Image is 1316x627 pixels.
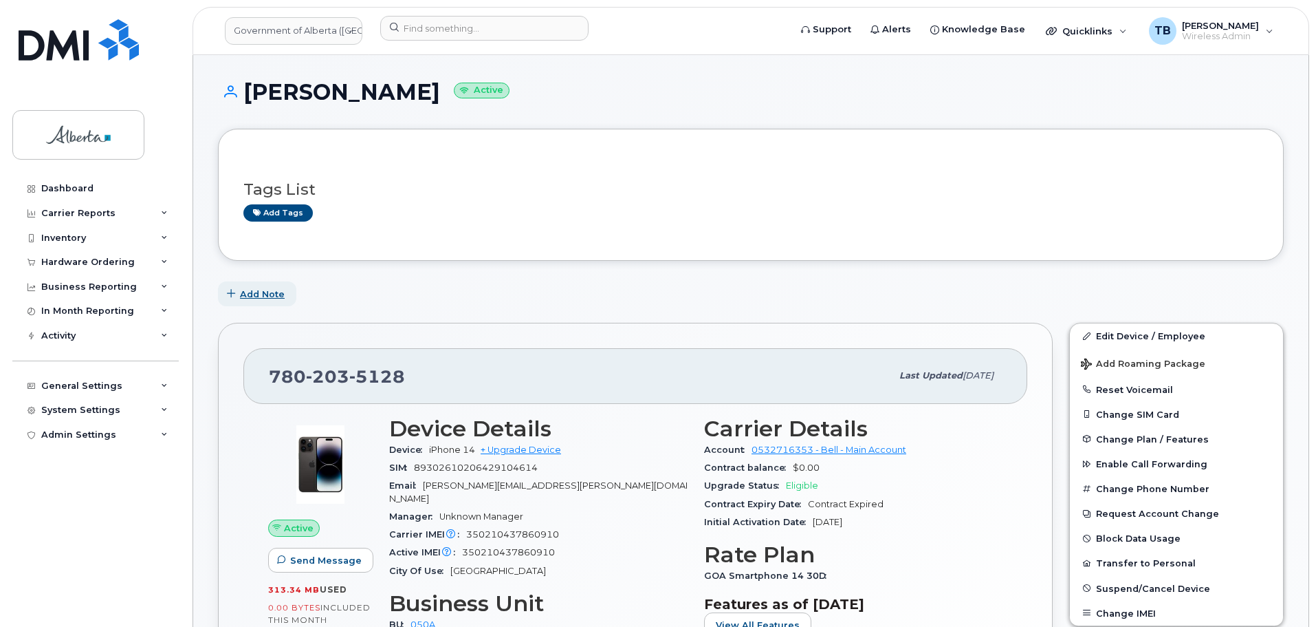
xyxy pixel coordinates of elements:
[389,416,688,441] h3: Device Details
[268,585,320,595] span: 313.34 MB
[240,288,285,301] span: Add Note
[243,204,313,222] a: Add tags
[704,480,786,491] span: Upgrade Status
[1070,451,1283,476] button: Enable Call Forwarding
[1070,501,1283,526] button: Request Account Change
[414,463,538,473] span: 89302610206429104614
[320,584,347,595] span: used
[752,445,906,455] a: 0532716353 - Bell - Main Account
[1096,434,1209,444] span: Change Plan / Features
[704,571,833,581] span: GOA Smartphone 14 30D
[389,445,429,455] span: Device
[389,591,688,616] h3: Business Unit
[218,281,296,306] button: Add Note
[349,366,405,387] span: 5128
[704,517,813,527] span: Initial Activation Date
[268,602,371,625] span: included this month
[899,370,963,381] span: Last updated
[1070,551,1283,575] button: Transfer to Personal
[1070,526,1283,551] button: Block Data Usage
[704,445,752,455] span: Account
[813,517,842,527] span: [DATE]
[1081,359,1205,372] span: Add Roaming Package
[1096,583,1210,593] span: Suspend/Cancel Device
[1070,349,1283,377] button: Add Roaming Package
[704,463,793,473] span: Contract balance
[389,463,414,473] span: SIM
[389,566,450,576] span: City Of Use
[1070,323,1283,348] a: Edit Device / Employee
[793,463,820,473] span: $0.00
[704,499,808,509] span: Contract Expiry Date
[306,366,349,387] span: 203
[268,603,320,613] span: 0.00 Bytes
[218,80,1284,104] h1: [PERSON_NAME]
[704,596,1002,613] h3: Features as of [DATE]
[481,445,561,455] a: + Upgrade Device
[439,511,523,522] span: Unknown Manager
[269,366,405,387] span: 780
[808,499,884,509] span: Contract Expired
[389,529,466,540] span: Carrier IMEI
[1070,377,1283,402] button: Reset Voicemail
[704,542,1002,567] h3: Rate Plan
[389,480,423,491] span: Email
[454,83,509,98] small: Active
[389,480,688,503] span: [PERSON_NAME][EMAIL_ADDRESS][PERSON_NAME][DOMAIN_NAME]
[389,547,462,557] span: Active IMEI
[963,370,994,381] span: [DATE]
[268,548,373,573] button: Send Message
[450,566,546,576] span: [GEOGRAPHIC_DATA]
[1070,402,1283,427] button: Change SIM Card
[786,480,818,491] span: Eligible
[1070,576,1283,601] button: Suspend/Cancel Device
[429,445,475,455] span: iPhone 14
[284,522,314,535] span: Active
[704,416,1002,441] h3: Carrier Details
[1096,459,1207,469] span: Enable Call Forwarding
[279,423,362,506] img: image20231002-3703462-njx0qo.jpeg
[1070,427,1283,451] button: Change Plan / Features
[243,181,1258,198] h3: Tags List
[1070,476,1283,501] button: Change Phone Number
[1070,601,1283,626] button: Change IMEI
[389,511,439,522] span: Manager
[290,554,362,567] span: Send Message
[462,547,555,557] span: 350210437860910
[466,529,559,540] span: 350210437860910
